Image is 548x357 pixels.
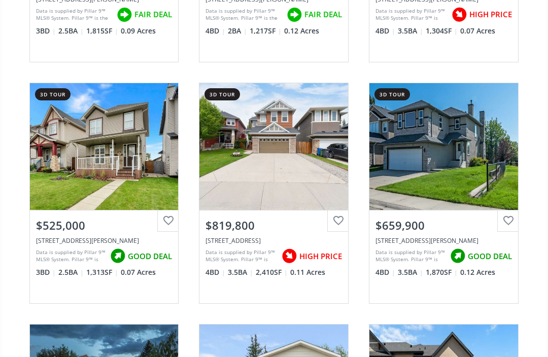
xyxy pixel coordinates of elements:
span: GOOD DEAL [468,251,512,262]
span: 1,870 SF [426,267,458,277]
span: 2 BA [228,26,247,36]
span: 1,217 SF [250,26,282,36]
span: 3 BD [36,267,56,277]
div: Data is supplied by Pillar 9™ MLS® System. Pillar 9™ is the owner of the copyright in its MLS® Sy... [205,248,277,264]
div: Data is supplied by Pillar 9™ MLS® System. Pillar 9™ is the owner of the copyright in its MLS® Sy... [375,248,445,264]
span: 1,304 SF [426,26,458,36]
span: HIGH PRICE [469,9,512,20]
span: 2,410 SF [256,267,288,277]
span: 0.09 Acres [121,26,156,36]
img: rating icon [279,246,299,266]
span: 0.07 Acres [121,267,156,277]
a: 3d tour$525,000[STREET_ADDRESS][PERSON_NAME]Data is supplied by Pillar 9™ MLS® System. Pillar 9™ ... [19,73,189,314]
a: 3d tour$659,900[STREET_ADDRESS][PERSON_NAME]Data is supplied by Pillar 9™ MLS® System. Pillar 9™ ... [359,73,529,314]
span: HIGH PRICE [299,251,342,262]
img: rating icon [448,246,468,266]
span: 4 BD [205,26,225,36]
img: rating icon [284,5,304,25]
span: 0.12 Acres [460,267,495,277]
span: 0.11 Acres [290,267,325,277]
div: 287 Crystal Shores Drive, Okotoks, AB T1S 2C7 [375,236,512,245]
span: 4 BD [375,267,395,277]
div: 7 Westridge Green, Okotoks, AB T1S 0J9 [205,236,342,245]
span: 3.5 BA [228,267,253,277]
div: Data is supplied by Pillar 9™ MLS® System. Pillar 9™ is the owner of the copyright in its MLS® Sy... [375,7,447,22]
div: Data is supplied by Pillar 9™ MLS® System. Pillar 9™ is the owner of the copyright in its MLS® Sy... [205,7,282,22]
img: rating icon [114,5,134,25]
span: 1,313 SF [86,267,118,277]
span: 4 BD [375,26,395,36]
div: Data is supplied by Pillar 9™ MLS® System. Pillar 9™ is the owner of the copyright in its MLS® Sy... [36,7,112,22]
span: 1,815 SF [86,26,118,36]
span: 0.12 Acres [284,26,319,36]
span: 2.5 BA [58,26,84,36]
span: 3 BD [36,26,56,36]
img: rating icon [108,246,128,266]
span: FAIR DEAL [304,9,342,20]
img: rating icon [449,5,469,25]
span: GOOD DEAL [128,251,172,262]
div: $819,800 [205,218,342,233]
div: Data is supplied by Pillar 9™ MLS® System. Pillar 9™ is the owner of the copyright in its MLS® Sy... [36,248,106,264]
div: $659,900 [375,218,512,233]
span: 3.5 BA [398,26,423,36]
a: 3d tour$819,800[STREET_ADDRESS]Data is supplied by Pillar 9™ MLS® System. Pillar 9™ is the owner ... [189,73,359,314]
span: 2.5 BA [58,267,84,277]
span: FAIR DEAL [134,9,172,20]
div: $525,000 [36,218,173,233]
span: 3.5 BA [398,267,423,277]
span: 0.07 Acres [460,26,495,36]
div: 26 Crystal Shores Crescent, Okotoks, AB T1S 1Y2 [36,236,173,245]
span: 4 BD [205,267,225,277]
